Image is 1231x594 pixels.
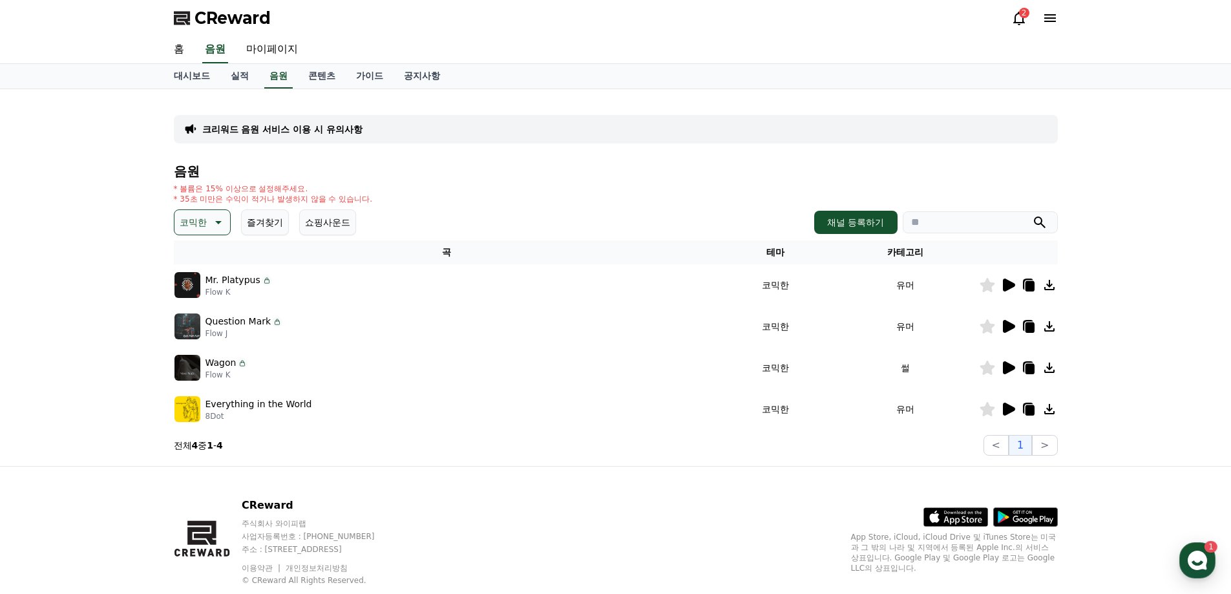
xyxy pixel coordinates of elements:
[236,36,308,63] a: 마이페이지
[242,498,399,513] p: CReward
[242,531,399,542] p: 사업자등록번호 : [PHONE_NUMBER]
[242,575,399,586] p: © CReward All Rights Reserved.
[298,64,346,89] a: 콘텐츠
[720,347,832,388] td: 코믹한
[174,164,1058,178] h4: 음원
[242,544,399,555] p: 주소 : [STREET_ADDRESS]
[286,564,348,573] a: 개인정보처리방침
[1032,435,1057,456] button: >
[174,240,720,264] th: 곡
[1009,435,1032,456] button: 1
[174,313,200,339] img: music
[832,306,979,347] td: 유머
[242,518,399,529] p: 주식회사 와이피랩
[174,355,200,381] img: music
[180,213,207,231] p: 코믹한
[174,396,200,422] img: music
[394,64,450,89] a: 공지사항
[242,564,282,573] a: 이용약관
[720,264,832,306] td: 코믹한
[851,532,1058,573] p: App Store, iCloud, iCloud Drive 및 iTunes Store는 미국과 그 밖의 나라 및 지역에서 등록된 Apple Inc.의 서비스 상표입니다. Goo...
[192,440,198,451] strong: 4
[832,264,979,306] td: 유머
[202,36,228,63] a: 음원
[814,211,897,234] button: 채널 등록하기
[205,411,312,421] p: 8Dot
[832,240,979,264] th: 카테고리
[205,328,283,339] p: Flow J
[174,439,223,452] p: 전체 중 -
[174,194,373,204] p: * 35초 미만은 수익이 적거나 발생하지 않을 수 있습니다.
[195,8,271,28] span: CReward
[1019,8,1029,18] div: 2
[205,370,248,380] p: Flow K
[174,272,200,298] img: music
[174,8,271,28] a: CReward
[220,64,259,89] a: 실적
[1011,10,1027,26] a: 2
[174,209,231,235] button: 코믹한
[264,64,293,89] a: 음원
[984,435,1009,456] button: <
[299,209,356,235] button: 쇼핑사운드
[216,440,223,451] strong: 4
[205,356,237,370] p: Wagon
[720,306,832,347] td: 코믹한
[205,273,260,287] p: Mr. Platypus
[832,347,979,388] td: 썰
[207,440,213,451] strong: 1
[205,398,312,411] p: Everything in the World
[720,388,832,430] td: 코믹한
[205,287,272,297] p: Flow K
[346,64,394,89] a: 가이드
[241,209,289,235] button: 즐겨찾기
[205,315,271,328] p: Question Mark
[832,388,979,430] td: 유머
[163,36,195,63] a: 홈
[202,123,363,136] a: 크리워드 음원 서비스 이용 시 유의사항
[720,240,832,264] th: 테마
[163,64,220,89] a: 대시보드
[174,184,373,194] p: * 볼륨은 15% 이상으로 설정해주세요.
